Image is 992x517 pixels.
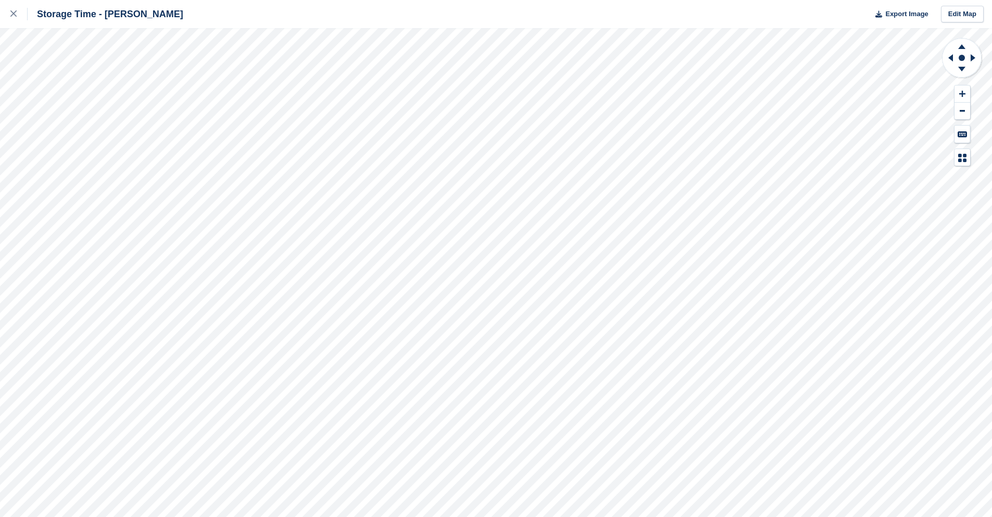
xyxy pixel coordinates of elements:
button: Map Legend [955,149,970,166]
button: Zoom In [955,85,970,103]
button: Zoom Out [955,103,970,120]
div: Storage Time - [PERSON_NAME] [28,8,183,20]
button: Export Image [869,6,928,23]
button: Keyboard Shortcuts [955,126,970,143]
span: Export Image [885,9,928,19]
a: Edit Map [941,6,984,23]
